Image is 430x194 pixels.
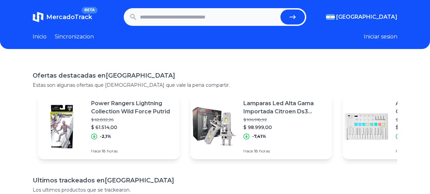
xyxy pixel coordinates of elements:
[33,187,397,193] p: Los ultimos productos que se trackearon.
[33,33,47,41] a: Inicio
[243,148,326,154] p: Hace 18 horas
[243,99,326,116] p: Lamparas Led Alta Gama Importada Citroen Ds3 80.000 Lumenes
[46,13,92,21] span: MercadoTrack
[343,103,390,150] img: Featured image
[33,82,397,88] p: Estas son algunas ofertas que [DEMOGRAPHIC_DATA] que vale la pena compartir.
[364,33,397,41] button: Iniciar sesion
[243,124,326,131] p: $ 98.999,00
[243,117,326,123] p: $ 106.918,92
[100,134,111,139] p: -2,1%
[91,117,174,123] p: $ 62.832,26
[91,148,174,154] p: Hace 18 horas
[190,94,332,159] a: Featured imageLamparas Led Alta Gama Importada Citroen Ds3 80.000 Lumenes$ 106.918,92$ 98.999,00-...
[91,124,174,131] p: $ 61.514,00
[190,103,238,150] img: Featured image
[252,134,266,139] p: -7,41%
[82,7,98,14] span: BETA
[33,12,44,22] img: MercadoTrack
[38,94,179,159] a: Featured imagePower Rangers Lightning Collection Wild Force Putrid$ 62.832,26$ 61.514,00-2,1%Hace...
[33,12,92,22] a: MercadoTrackBETA
[38,103,86,150] img: Featured image
[55,33,94,41] a: Sincronizacion
[326,14,335,20] img: Argentina
[326,13,397,21] button: [GEOGRAPHIC_DATA]
[336,13,397,21] span: [GEOGRAPHIC_DATA]
[33,71,397,80] h1: Ofertas destacadas en [GEOGRAPHIC_DATA]
[33,176,397,185] h1: Ultimos trackeados en [GEOGRAPHIC_DATA]
[91,99,174,116] p: Power Rangers Lightning Collection Wild Force Putrid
